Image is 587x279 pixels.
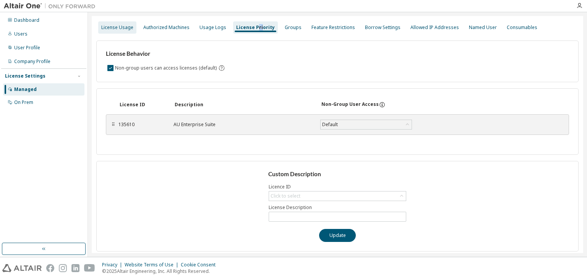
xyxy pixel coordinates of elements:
[175,102,312,108] div: Description
[321,101,379,108] div: Non-Group User Access
[46,264,54,272] img: facebook.svg
[102,268,220,274] p: © 2025 Altair Engineering, Inc. All Rights Reserved.
[174,122,311,128] div: AU Enterprise Suite
[115,63,218,73] label: Non-group users can access licenses (default)
[321,120,339,129] div: Default
[4,2,99,10] img: Altair One
[236,24,275,31] div: License Priority
[507,24,537,31] div: Consumables
[120,102,165,108] div: License ID
[14,58,50,65] div: Company Profile
[269,191,406,201] div: Click to select
[118,122,164,128] div: 135610
[5,73,45,79] div: License Settings
[14,31,28,37] div: Users
[410,24,459,31] div: Allowed IP Addresses
[14,99,33,105] div: On Prem
[365,24,401,31] div: Borrow Settings
[2,264,42,272] img: altair_logo.svg
[106,50,224,58] h3: License Behavior
[14,45,40,51] div: User Profile
[101,24,133,31] div: License Usage
[319,229,356,242] button: Update
[271,193,300,199] div: Click to select
[14,17,39,23] div: Dashboard
[125,262,181,268] div: Website Terms of Use
[268,170,407,178] h3: Custom Description
[321,120,412,129] div: Default
[59,264,67,272] img: instagram.svg
[71,264,79,272] img: linkedin.svg
[469,24,497,31] div: Named User
[218,65,225,71] svg: By default any user not assigned to any group can access any license. Turn this setting off to di...
[199,24,226,31] div: Usage Logs
[269,184,406,190] label: Licence ID
[269,204,406,211] label: License Description
[14,86,37,92] div: Managed
[285,24,302,31] div: Groups
[143,24,190,31] div: Authorized Machines
[102,262,125,268] div: Privacy
[84,264,95,272] img: youtube.svg
[111,122,115,128] div: ⠿
[311,24,355,31] div: Feature Restrictions
[181,262,220,268] div: Cookie Consent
